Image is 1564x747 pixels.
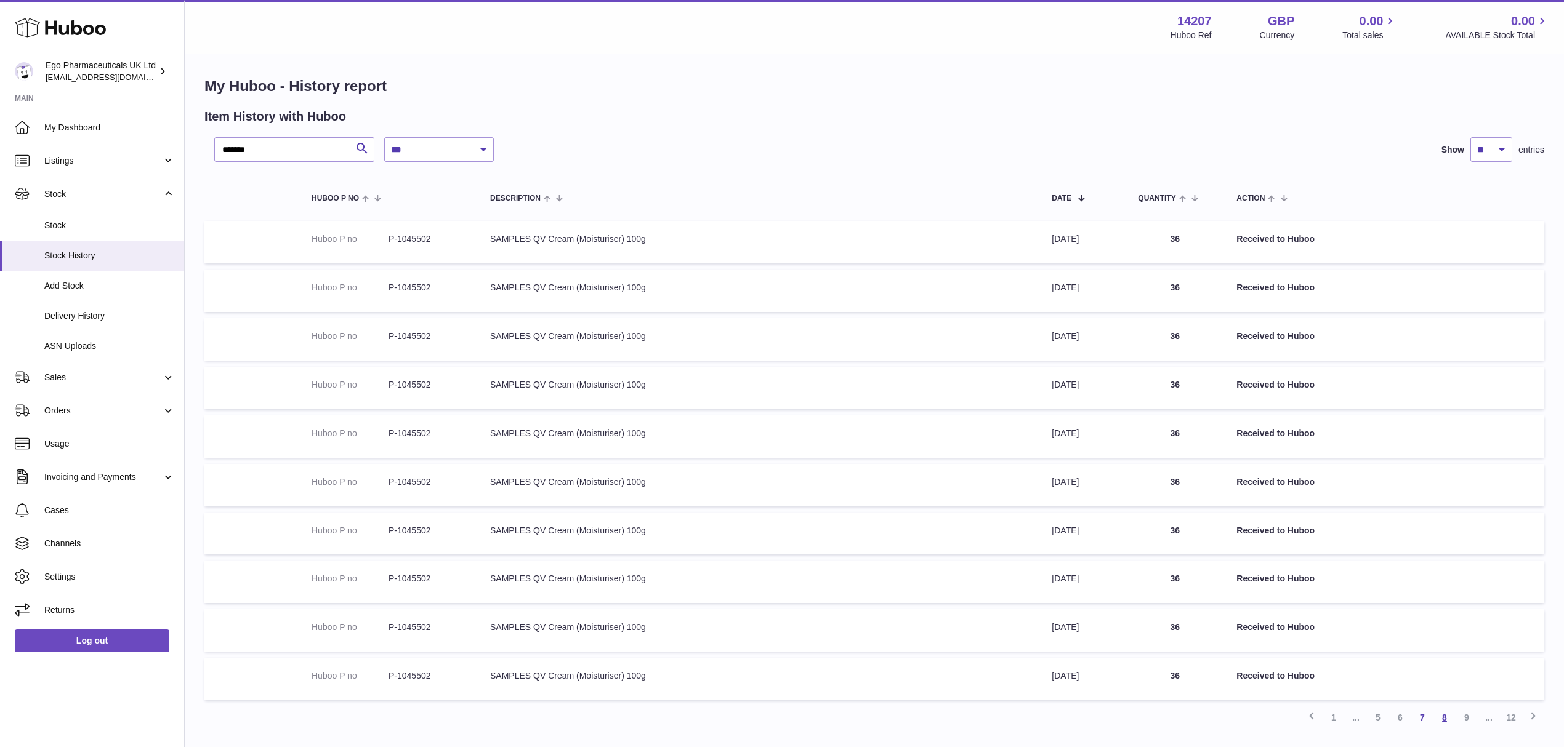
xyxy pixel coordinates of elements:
[1039,513,1126,555] td: [DATE]
[1445,13,1549,41] a: 0.00 AVAILABLE Stock Total
[490,194,541,202] span: Description
[44,471,162,483] span: Invoicing and Payments
[312,233,389,245] dt: Huboo P no
[389,330,466,342] dd: P-1045502
[1039,367,1126,409] td: [DATE]
[44,155,162,167] span: Listings
[1039,658,1126,700] td: [DATE]
[478,561,1039,603] td: SAMPLES QV Cream (Moisturiser) 100g
[1268,13,1294,30] strong: GBP
[312,621,389,633] dt: Huboo P no
[1236,428,1315,438] strong: Received to Huboo
[478,513,1039,555] td: SAMPLES QV Cream (Moisturiser) 100g
[1138,194,1175,202] span: Quantity
[44,188,162,200] span: Stock
[1367,706,1389,729] a: 5
[312,428,389,439] dt: Huboo P no
[1360,13,1384,30] span: 0.00
[1236,380,1315,389] strong: Received to Huboo
[1039,415,1126,458] td: [DATE]
[1126,318,1224,361] td: 36
[1433,706,1456,729] a: 8
[44,280,175,292] span: Add Stock
[44,122,175,134] span: My Dashboard
[1389,706,1411,729] a: 6
[1039,609,1126,652] td: [DATE]
[312,379,389,391] dt: Huboo P no
[1126,221,1224,263] td: 36
[1342,13,1397,41] a: 0.00 Total sales
[1236,671,1315,681] strong: Received to Huboo
[389,428,466,439] dd: P-1045502
[44,438,175,450] span: Usage
[15,629,169,652] a: Log out
[312,330,389,342] dt: Huboo P no
[1126,367,1224,409] td: 36
[1126,513,1224,555] td: 36
[1236,234,1315,244] strong: Received to Huboo
[478,318,1039,361] td: SAMPLES QV Cream (Moisturiser) 100g
[1518,144,1544,156] span: entries
[46,72,181,82] span: [EMAIL_ADDRESS][DOMAIN_NAME]
[389,379,466,391] dd: P-1045502
[1126,561,1224,603] td: 36
[389,233,466,245] dd: P-1045502
[1323,706,1345,729] a: 1
[1039,270,1126,312] td: [DATE]
[312,573,389,585] dt: Huboo P no
[1236,525,1315,535] strong: Received to Huboo
[1126,609,1224,652] td: 36
[1260,30,1295,41] div: Currency
[1511,13,1535,30] span: 0.00
[44,372,162,383] span: Sales
[1126,270,1224,312] td: 36
[44,505,175,516] span: Cases
[1236,573,1315,583] strong: Received to Huboo
[44,310,175,322] span: Delivery History
[44,571,175,583] span: Settings
[1126,464,1224,506] td: 36
[312,194,359,202] span: Huboo P no
[1478,706,1500,729] span: ...
[389,476,466,488] dd: P-1045502
[46,60,156,83] div: Ego Pharmaceuticals UK Ltd
[1126,415,1224,458] td: 36
[44,405,162,417] span: Orders
[1342,30,1397,41] span: Total sales
[44,604,175,616] span: Returns
[1039,561,1126,603] td: [DATE]
[204,76,1544,96] h1: My Huboo - History report
[1052,194,1071,202] span: Date
[478,270,1039,312] td: SAMPLES QV Cream (Moisturiser) 100g
[1171,30,1212,41] div: Huboo Ref
[478,367,1039,409] td: SAMPLES QV Cream (Moisturiser) 100g
[478,464,1039,506] td: SAMPLES QV Cream (Moisturiser) 100g
[389,573,466,585] dd: P-1045502
[1236,194,1265,202] span: Action
[1236,477,1315,487] strong: Received to Huboo
[1445,30,1549,41] span: AVAILABLE Stock Total
[1039,318,1126,361] td: [DATE]
[389,282,466,294] dd: P-1045502
[478,221,1039,263] td: SAMPLES QV Cream (Moisturiser) 100g
[389,525,466,537] dd: P-1045502
[389,621,466,633] dd: P-1045502
[312,476,389,488] dt: Huboo P no
[312,670,389,682] dt: Huboo P no
[1500,706,1522,729] a: 12
[312,282,389,294] dt: Huboo P no
[1345,706,1367,729] span: ...
[1177,13,1212,30] strong: 14207
[1441,144,1464,156] label: Show
[44,340,175,352] span: ASN Uploads
[478,658,1039,700] td: SAMPLES QV Cream (Moisturiser) 100g
[312,525,389,537] dt: Huboo P no
[1456,706,1478,729] a: 9
[1236,622,1315,632] strong: Received to Huboo
[1039,221,1126,263] td: [DATE]
[44,538,175,549] span: Channels
[44,220,175,231] span: Stock
[478,415,1039,458] td: SAMPLES QV Cream (Moisturiser) 100g
[15,62,33,81] img: internalAdmin-14207@internal.huboo.com
[44,250,175,262] span: Stock History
